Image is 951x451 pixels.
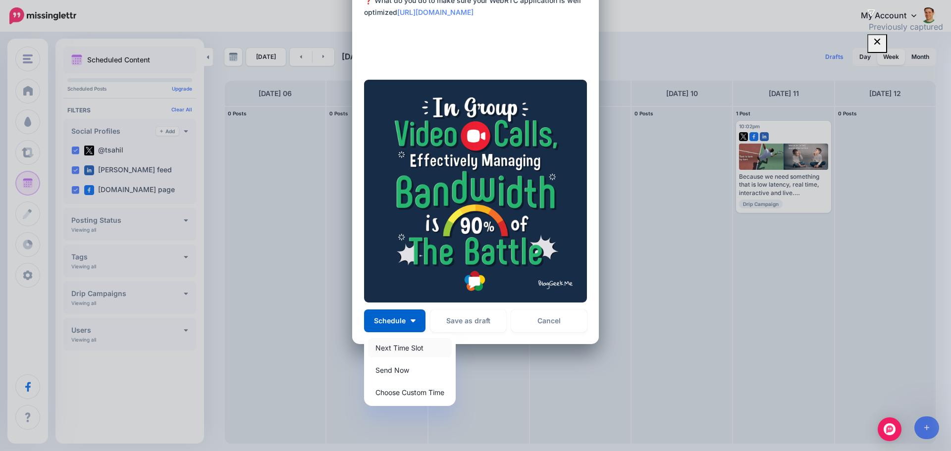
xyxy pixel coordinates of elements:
[368,360,452,380] a: Send Now
[368,383,452,402] a: Choose Custom Time
[430,309,506,332] button: Save as draft
[368,338,452,357] a: Next Time Slot
[411,319,416,322] img: arrow-down-white.png
[511,309,587,332] a: Cancel
[374,317,406,324] span: Schedule
[878,417,901,441] div: Open Intercom Messenger
[364,309,425,332] button: Schedule
[364,80,587,302] img: H8JPWJ168H2IPIWOGPTLA0WE2M2RFH9R.png
[364,334,456,406] div: Schedule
